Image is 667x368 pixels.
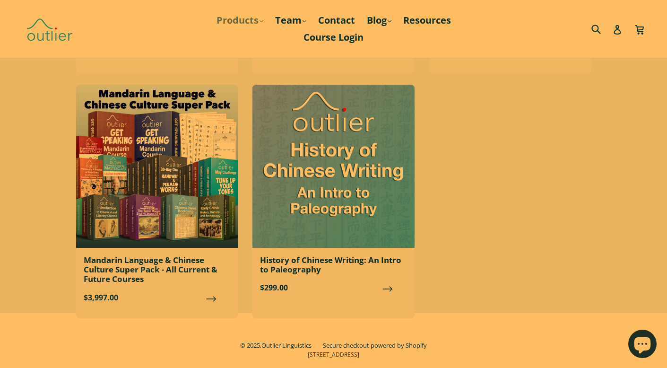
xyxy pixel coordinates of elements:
a: Blog [362,12,396,29]
span: $299.00 [260,282,407,293]
a: Outlier Linguistics [261,341,312,350]
a: Products [212,12,268,29]
img: Mandarin Language & Chinese Culture Super Pack - All Current & Future Courses [76,85,238,248]
a: Contact [313,12,360,29]
small: © 2025, [240,341,321,350]
div: Mandarin Language & Chinese Culture Super Pack - All Current & Future Courses [84,255,231,284]
img: History of Chinese Writing: An Intro to Paleography [252,85,415,248]
inbox-online-store-chat: Shopify online store chat [625,330,659,360]
a: Course Login [299,29,368,46]
span: $3,997.00 [84,292,231,303]
div: History of Chinese Writing: An Intro to Paleography [260,255,407,275]
a: Team [270,12,311,29]
input: Search [589,19,615,38]
img: Outlier Linguistics [26,15,73,43]
a: Mandarin Language & Chinese Culture Super Pack - All Current & Future Courses $3,997.00 [76,85,238,311]
a: History of Chinese Writing: An Intro to Paleography $299.00 [252,85,415,301]
a: Secure checkout powered by Shopify [323,341,427,350]
a: Resources [398,12,456,29]
p: [STREET_ADDRESS] [76,350,591,359]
